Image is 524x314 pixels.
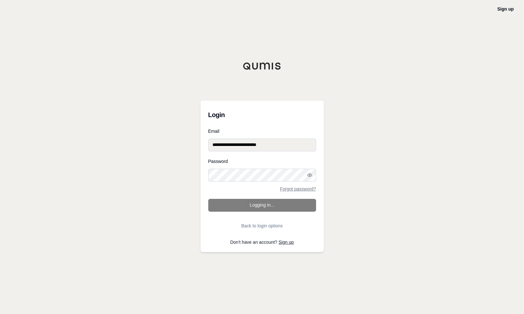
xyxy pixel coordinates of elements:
button: Back to login options [208,219,316,232]
a: Sign up [279,240,294,245]
h3: Login [208,108,316,121]
p: Don't have an account? [208,240,316,244]
a: Sign up [497,6,514,12]
label: Password [208,159,316,164]
label: Email [208,129,316,133]
a: Forgot password? [280,187,316,191]
img: Qumis [243,62,281,70]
